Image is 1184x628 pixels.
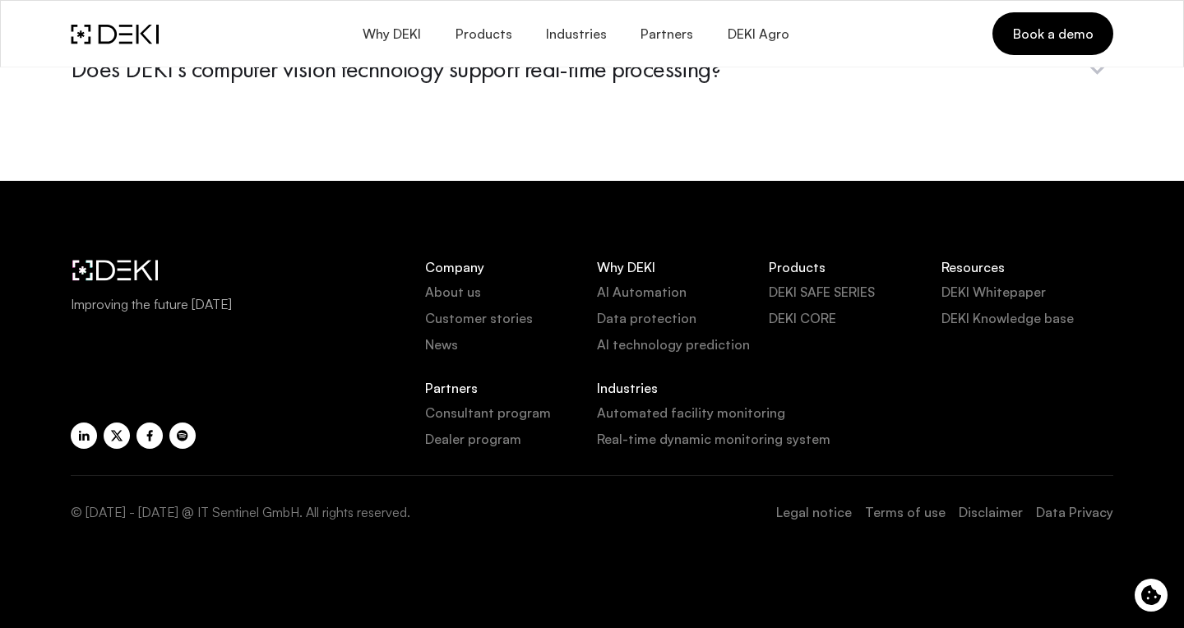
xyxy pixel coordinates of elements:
[71,23,1113,114] button: Does DEKI's computer vision technology support real-time processing?
[454,26,511,42] span: Products
[425,381,597,396] p: Partners
[545,26,607,42] span: Industries
[959,502,1023,522] a: Disclaimer
[597,282,769,302] a: AI Automation
[1036,502,1113,522] a: Data Privacy
[776,502,852,522] a: Legal notice
[640,26,693,42] span: Partners
[345,15,437,53] button: Why DEKI
[726,26,789,42] span: DEKI Agro
[425,260,597,275] p: Company
[941,282,1113,302] a: DEKI Whitepaper
[597,403,941,423] a: Automated facility monitoring
[71,260,159,281] img: DEKI Logo
[425,335,597,354] a: News
[425,403,597,423] a: Consultant program
[425,282,597,302] a: About us
[1135,579,1168,612] button: Cookie control
[529,15,623,53] button: Industries
[136,423,163,449] a: Share with Facebook
[992,12,1113,55] a: Book a demo
[597,381,941,396] p: Industries
[865,502,946,522] a: Terms of use
[710,15,805,53] a: DEKI Agro
[425,429,597,449] a: Dealer program
[362,26,421,42] span: Why DEKI
[941,260,1113,275] p: Resources
[769,308,941,328] a: DEKI CORE
[104,423,130,449] a: Share with X
[597,308,769,328] a: Data protection
[623,15,710,53] a: Partners
[71,294,405,314] span: Improving the future [DATE]
[425,308,597,328] a: Customer stories
[769,282,941,302] a: DEKI SAFE SERIES
[597,335,769,354] a: AI technology prediction
[769,260,941,275] p: Products
[597,429,941,449] a: Real-time dynamic monitoring system
[71,502,410,522] div: © [DATE] - [DATE] @ IT Sentinel GmbH. All rights reserved.
[597,260,769,275] p: Why DEKI
[1012,25,1094,43] span: Book a demo
[71,423,97,449] a: Share with LinkedIn
[71,260,405,314] a: DEKI LogoImproving the future [DATE]
[437,15,528,53] button: Products
[71,24,159,44] img: DEKI Logo
[941,308,1113,328] a: DEKI Knowledge base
